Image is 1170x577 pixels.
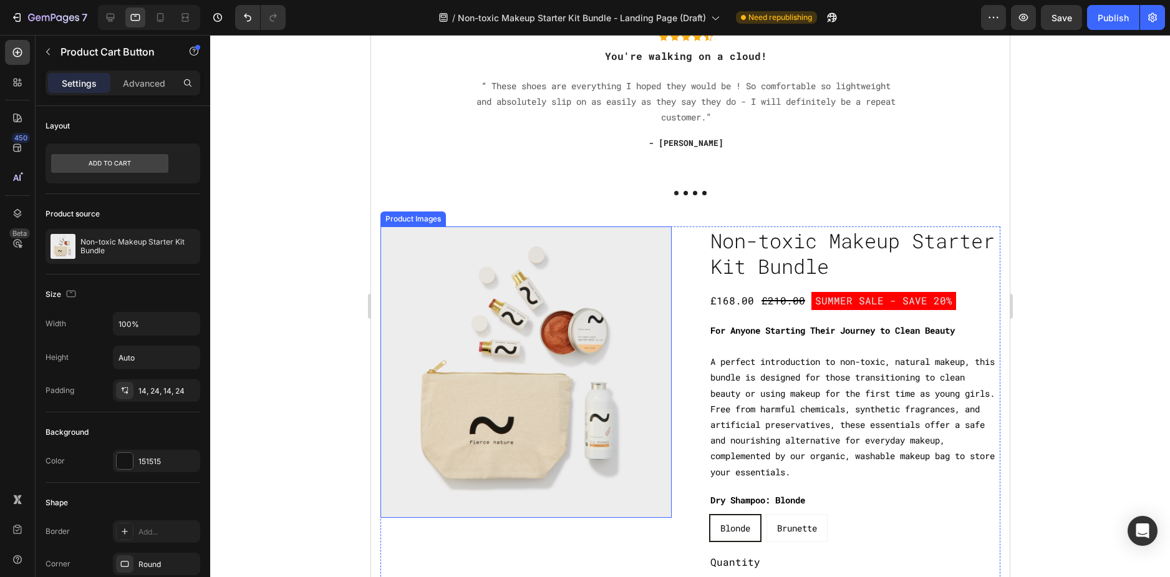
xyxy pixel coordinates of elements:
[339,321,624,442] span: A perfect introduction to non-toxic, natural makeup, this bundle is designed for those transition...
[338,517,629,538] div: Quantity
[1098,11,1129,24] div: Publish
[46,558,70,570] div: Corner
[339,289,584,301] strong: For Anyone Starting Their Journey to Clean Beauty
[46,120,70,132] div: Layout
[1041,5,1082,30] button: Save
[46,526,70,537] div: Border
[80,238,195,255] p: Non-toxic Makeup Starter Kit Bundle
[46,427,89,438] div: Background
[1052,12,1072,23] span: Save
[9,228,30,238] div: Beta
[452,11,455,24] span: /
[235,5,286,30] div: Undo/Redo
[12,133,30,143] div: 450
[458,11,706,24] span: Non-toxic Makeup Starter Kit Bundle - Landing Page (Draft)
[123,77,165,90] p: Advanced
[338,456,435,474] legend: Dry Shampoo: Blonde
[51,234,75,259] img: product feature img
[444,257,581,275] p: SUMMER SALE - SAVE 20%
[5,5,93,30] button: 7
[46,286,79,303] div: Size
[138,456,197,467] div: 151515
[114,313,200,335] input: Auto
[371,35,1010,577] iframe: Design area
[46,385,74,396] div: Padding
[349,487,379,499] span: Blonde
[46,497,68,508] div: Shape
[46,455,65,467] div: Color
[46,318,66,329] div: Width
[60,44,167,59] p: Product Cart Button
[138,385,197,397] div: 14, 24, 14, 24
[114,346,200,369] input: Auto
[406,487,446,499] span: Brunette
[1087,5,1139,30] button: Publish
[389,256,435,276] div: £210.00
[138,526,197,538] div: Add...
[748,12,812,23] span: Need republishing
[46,352,69,363] div: Height
[1128,516,1158,546] div: Open Intercom Messenger
[138,559,197,570] div: Round
[62,77,97,90] p: Settings
[46,208,100,220] div: Product source
[82,10,87,25] p: 7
